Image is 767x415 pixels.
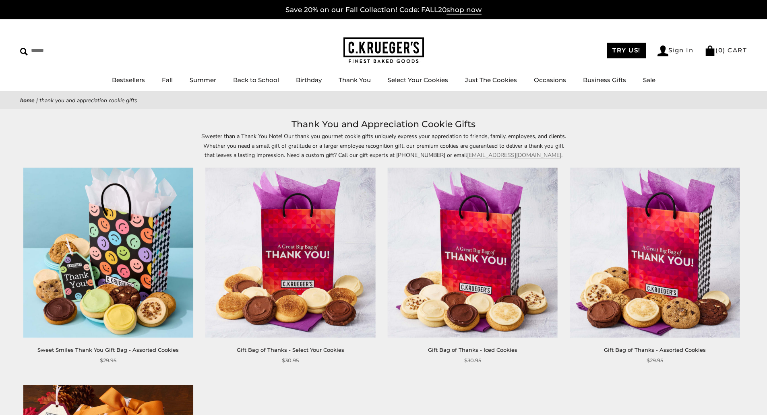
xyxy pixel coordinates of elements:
a: Gift Bag of Thanks - Iced Cookies [428,347,517,353]
a: Sign In [657,45,694,56]
span: Thank You and Appreciation Cookie Gifts [39,97,137,104]
a: [EMAIL_ADDRESS][DOMAIN_NAME] [467,151,561,159]
a: Sale [643,76,655,84]
span: $30.95 [464,356,481,365]
h1: Thank You and Appreciation Cookie Gifts [32,117,735,132]
a: Just The Cookies [465,76,517,84]
a: Fall [162,76,173,84]
span: $29.95 [100,356,116,365]
span: 0 [718,46,723,54]
img: Bag [705,45,715,56]
a: Select Your Cookies [388,76,448,84]
p: Sweeter than a Thank You Note! Our thank you gourmet cookie gifts uniquely express your appreciat... [198,132,569,159]
a: Business Gifts [583,76,626,84]
a: Sweet Smiles Thank You Gift Bag - Assorted Cookies [37,347,179,353]
a: Thank You [339,76,371,84]
img: Gift Bag of Thanks - Select Your Cookies [205,168,375,338]
span: | [36,97,38,104]
img: Gift Bag of Thanks - Iced Cookies [388,168,558,338]
span: shop now [447,6,482,14]
img: Sweet Smiles Thank You Gift Bag - Assorted Cookies [23,168,193,338]
img: Search [20,48,28,56]
nav: breadcrumbs [20,96,747,105]
a: (0) CART [705,46,747,54]
a: Gift Bag of Thanks - Assorted Cookies [604,347,706,353]
input: Search [20,44,116,57]
a: Save 20% on our Fall Collection! Code: FALL20shop now [285,6,482,14]
a: Bestsellers [112,76,145,84]
a: Birthday [296,76,322,84]
img: Gift Bag of Thanks - Assorted Cookies [570,168,740,338]
a: TRY US! [607,43,646,58]
a: Home [20,97,35,104]
img: Account [657,45,668,56]
span: $30.95 [282,356,299,365]
a: Back to School [233,76,279,84]
a: Summer [190,76,216,84]
span: $29.95 [647,356,663,365]
a: Gift Bag of Thanks - Select Your Cookies [237,347,344,353]
img: C.KRUEGER'S [343,37,424,64]
a: Occasions [534,76,566,84]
